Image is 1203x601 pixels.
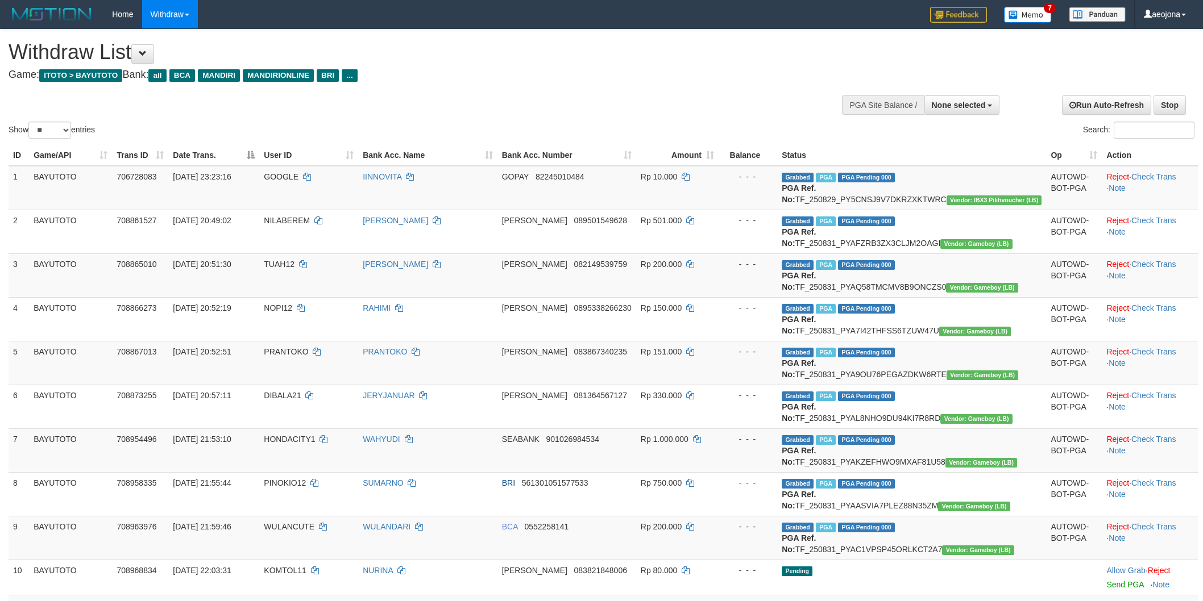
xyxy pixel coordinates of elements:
[1131,172,1176,181] a: Check Trans
[342,69,357,82] span: ...
[938,502,1010,511] span: Vendor URL: https://dashboard.q2checkout.com/secure
[148,69,166,82] span: all
[1106,303,1129,312] a: Reject
[264,347,308,356] span: PRANTOKO
[264,478,306,487] span: PINOKIO12
[947,195,1042,205] span: Vendor URL: https://dashboard.q2checkout.com/secure
[946,283,1018,293] span: Vendor URL: https://dashboard.q2checkout.com/secure
[940,414,1012,424] span: Vendor URL: https://dashboard.q2checkout.com/secure
[173,303,231,312] span: [DATE] 20:52:19
[1109,533,1126,542] a: Note
[1046,210,1102,253] td: AUTOWD-BOT-PGA
[641,303,682,312] span: Rp 150.000
[816,260,836,270] span: Marked by aeojona
[1109,490,1126,499] a: Note
[782,479,814,489] span: Grabbed
[173,216,231,225] span: [DATE] 20:49:02
[259,145,358,166] th: User ID: activate to sort column ascending
[1106,391,1129,400] a: Reject
[777,341,1046,385] td: TF_250831_PYA9OU76PEGAZDKW6RTE
[497,145,636,166] th: Bank Acc. Number: activate to sort column ascending
[723,565,773,576] div: - - -
[782,391,814,401] span: Grabbed
[945,458,1017,468] span: Vendor URL: https://dashboard.q2checkout.com/secure
[502,522,518,531] span: BCA
[777,166,1046,210] td: TF_250829_PY5CNSJ9V7DKRZXKTWRC
[1102,560,1198,595] td: ·
[641,172,678,181] span: Rp 10.000
[522,478,588,487] span: Copy 561301051577533 to clipboard
[363,522,410,531] a: WULANDARI
[838,479,895,489] span: PGA Pending
[1131,260,1176,269] a: Check Trans
[502,216,567,225] span: [PERSON_NAME]
[777,516,1046,560] td: TF_250831_PYAC1VPSP45ORLKCT2A7
[9,297,29,341] td: 4
[782,446,816,466] b: PGA Ref. No:
[641,347,682,356] span: Rp 151.000
[1109,358,1126,368] a: Note
[816,348,836,357] span: Marked by aeojona
[29,341,112,385] td: BAYUTOTO
[1069,7,1126,22] img: panduan.png
[777,297,1046,341] td: TF_250831_PYA7I42THFSS6TZUW47U
[574,260,627,269] span: Copy 082149539759 to clipboard
[723,258,773,270] div: - - -
[1046,516,1102,560] td: AUTOWD-BOT-PGA
[1106,216,1129,225] a: Reject
[9,253,29,297] td: 3
[1102,297,1198,341] td: · ·
[173,435,231,444] span: [DATE] 21:53:10
[546,435,599,444] span: Copy 901026984534 to clipboard
[9,6,95,23] img: MOTION_logo.png
[723,521,773,532] div: - - -
[1131,478,1176,487] a: Check Trans
[924,95,1000,115] button: None selected
[723,215,773,226] div: - - -
[117,216,156,225] span: 708861527
[1106,435,1129,444] a: Reject
[838,260,895,270] span: PGA Pending
[1046,385,1102,428] td: AUTOWD-BOT-PGA
[1106,566,1145,575] a: Allow Grab
[782,304,814,314] span: Grabbed
[641,522,682,531] span: Rp 200.000
[1004,7,1052,23] img: Button%20Memo.svg
[782,271,816,291] b: PGA Ref. No:
[1152,580,1169,589] a: Note
[363,216,428,225] a: [PERSON_NAME]
[782,435,814,445] span: Grabbed
[940,239,1012,249] span: Vendor URL: https://dashboard.q2checkout.com/secure
[264,172,298,181] span: GOOGLE
[782,348,814,357] span: Grabbed
[117,435,156,444] span: 708954496
[264,303,292,312] span: NOPI12
[777,145,1046,166] th: Status
[1046,166,1102,210] td: AUTOWD-BOT-PGA
[816,216,836,226] span: Marked by aeojona
[117,478,156,487] span: 708958335
[838,216,895,226] span: PGA Pending
[574,303,632,312] span: Copy 0895338266230 to clipboard
[536,172,584,181] span: Copy 82245010484 to clipboard
[363,260,428,269] a: [PERSON_NAME]
[1102,166,1198,210] td: · ·
[264,216,310,225] span: NILABEREM
[173,260,231,269] span: [DATE] 20:51:30
[502,566,567,575] span: [PERSON_NAME]
[9,385,29,428] td: 6
[243,69,314,82] span: MANDIRIONLINE
[1046,253,1102,297] td: AUTOWD-BOT-PGA
[117,303,156,312] span: 708866273
[1131,391,1176,400] a: Check Trans
[1131,303,1176,312] a: Check Trans
[782,533,816,554] b: PGA Ref. No:
[782,183,816,204] b: PGA Ref. No:
[1083,122,1194,139] label: Search:
[264,260,294,269] span: TUAH12
[29,560,112,595] td: BAYUTOTO
[29,385,112,428] td: BAYUTOTO
[932,101,986,110] span: None selected
[1109,315,1126,324] a: Note
[29,472,112,516] td: BAYUTOTO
